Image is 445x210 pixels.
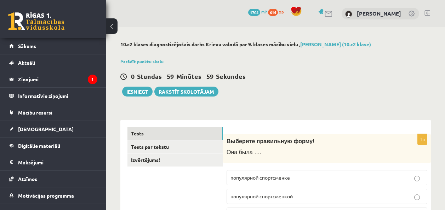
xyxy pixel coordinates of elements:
span: Stundas [137,72,162,80]
span: 614 [268,9,278,16]
span: 59 [206,72,213,80]
a: 1704 mP [248,9,267,14]
a: Informatīvie ziņojumi [9,88,97,104]
h2: 10.c2 klases diagnosticējošais darbs Krievu valodā par 9. klases mācību vielu , [120,41,431,47]
a: Atzīmes [9,171,97,187]
p: 1p [417,134,427,145]
span: Sekundes [216,72,246,80]
a: Maksājumi [9,154,97,170]
a: [PERSON_NAME] [357,10,401,17]
button: Iesniegt [122,87,153,97]
legend: Maksājumi [18,154,97,170]
span: 1704 [248,9,260,16]
a: Parādīt punktu skalu [120,59,164,64]
a: 614 xp [268,9,287,14]
a: Motivācijas programma [9,187,97,204]
span: Mācību resursi [18,109,52,116]
a: Mācību resursi [9,104,97,121]
span: Motivācijas programma [18,192,74,199]
span: 0 [131,72,135,80]
a: Izvērtējums! [127,153,223,167]
a: Sākums [9,38,97,54]
span: Aktuāli [18,59,35,66]
span: Atzīmes [18,176,37,182]
span: Digitālie materiāli [18,142,60,149]
span: Minūtes [176,72,201,80]
span: mP [261,9,267,14]
a: Digitālie materiāli [9,138,97,154]
span: 59 [167,72,174,80]
legend: Ziņojumi [18,71,97,87]
a: [DEMOGRAPHIC_DATA] [9,121,97,137]
span: xp [279,9,284,14]
a: Rakstīt skolotājam [154,87,218,97]
span: Она была …. [227,149,261,155]
span: Выберите правильную форму! [227,138,314,144]
span: Sākums [18,43,36,49]
a: Rīgas 1. Tālmācības vidusskola [8,12,64,30]
input: популярной спортсменкой [414,194,420,200]
a: Aktuāli [9,54,97,71]
span: [DEMOGRAPHIC_DATA] [18,126,74,132]
a: Tests [127,127,223,140]
legend: Informatīvie ziņojumi [18,88,97,104]
img: Margarita Petruse [345,11,352,18]
input: популярной спортсменке [414,176,420,181]
span: популярной спортсменке [230,174,290,181]
span: популярной спортсменкой [230,193,293,199]
i: 1 [88,75,97,84]
a: [PERSON_NAME] (10.c2 klase) [300,41,371,47]
a: Tests par tekstu [127,140,223,153]
a: Ziņojumi1 [9,71,97,87]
